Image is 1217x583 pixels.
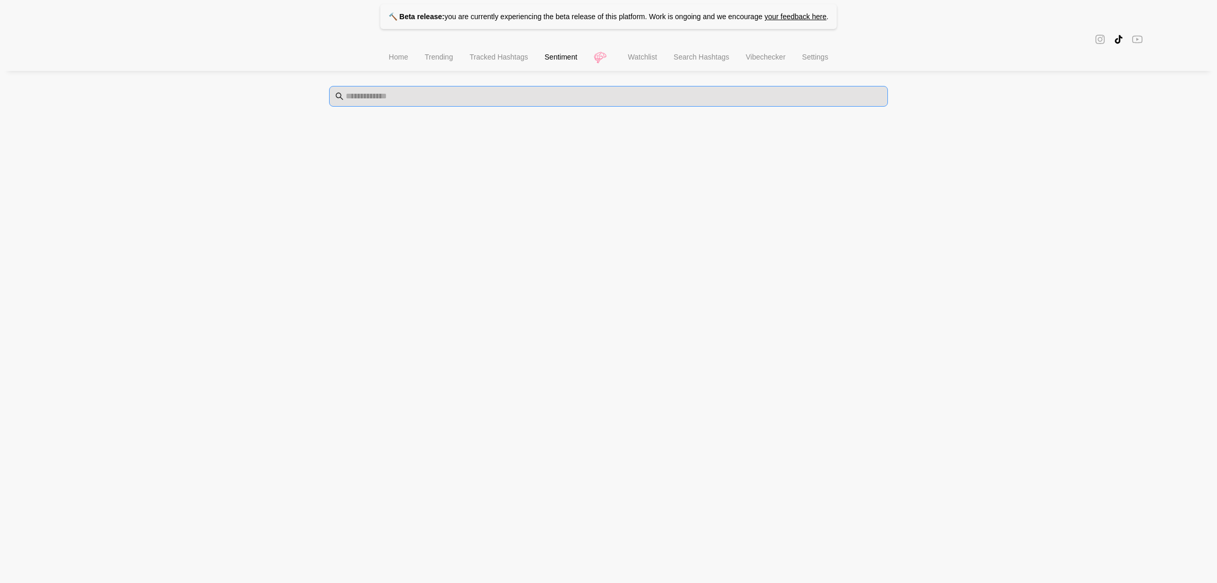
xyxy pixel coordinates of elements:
[425,53,453,61] span: Trending
[674,53,729,61] span: Search Hashtags
[469,53,528,61] span: Tracked Hashtags
[389,12,444,21] strong: 🔨 Beta release:
[1095,33,1105,45] span: instagram
[545,53,577,61] span: Sentiment
[764,12,826,21] a: your feedback here
[746,53,785,61] span: Vibechecker
[335,92,344,100] span: search
[389,53,408,61] span: Home
[1132,33,1142,45] span: youtube
[802,53,828,61] span: Settings
[380,4,837,29] p: you are currently experiencing the beta release of this platform. Work is ongoing and we encourage .
[628,53,657,61] span: Watchlist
